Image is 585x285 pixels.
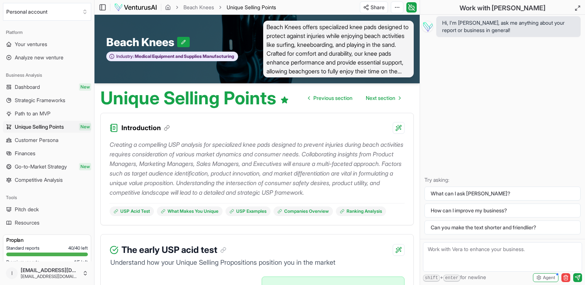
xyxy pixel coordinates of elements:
[6,267,18,279] span: l
[442,19,575,34] span: Hi, I'm [PERSON_NAME], ask me anything about your report or business in general!
[533,273,558,282] button: Agent
[3,81,91,93] a: DashboardNew
[226,206,271,216] a: USP Examples
[6,259,39,265] span: Premium reports
[371,4,385,11] span: Share
[79,123,91,131] span: New
[3,204,91,215] a: Pitch deck
[3,192,91,204] div: Tools
[424,176,581,184] p: Try asking:
[68,245,88,251] span: 40 / 40 left
[227,4,276,11] span: Unique Selling Points
[313,94,352,102] span: Previous section
[21,267,79,274] span: [EMAIL_ADDRESS][DOMAIN_NAME]
[15,123,64,131] span: Unique Selling Points
[121,243,226,257] h3: The early USP acid test
[15,206,39,213] span: Pitch deck
[79,163,91,170] span: New
[424,204,581,218] button: How can I improve my business?
[360,1,388,13] button: Share
[3,161,91,173] a: Go-to-Market StrategyNew
[3,264,91,282] button: l[EMAIL_ADDRESS][DOMAIN_NAME][EMAIL_ADDRESS][DOMAIN_NAME]
[3,217,91,229] a: Resources
[15,150,35,157] span: Finances
[15,97,65,104] span: Strategic Frameworks
[100,89,289,107] h1: Unique Selling Points
[110,257,405,268] p: Understand how your Unique Selling Propositions position you in the market
[263,21,414,77] span: Beach Knees offers specialized knee pads designed to protect against injuries while enjoying beac...
[3,38,91,50] a: Your ventures
[443,275,460,282] kbd: enter
[165,4,276,11] nav: breadcrumb
[3,174,91,186] a: Competitive Analysis
[110,206,154,216] a: USP Acid Test
[336,206,386,216] a: Ranking Analysis
[157,206,223,216] a: What Makes You Unique
[15,219,39,226] span: Resources
[6,236,88,244] h3: Pro plan
[15,176,63,184] span: Competitive Analysis
[423,274,486,282] span: + for newline
[421,21,433,32] img: Vera
[73,259,88,265] span: 4 / 5 left
[21,274,79,279] span: [EMAIL_ADDRESS][DOMAIN_NAME]
[460,3,546,13] h2: Work with [PERSON_NAME]
[273,206,333,216] a: Companies Overview
[15,110,51,117] span: Path to an MVP
[302,91,358,105] a: Go to previous page
[3,94,91,106] a: Strategic Frameworks
[121,123,170,133] h3: Introduction
[302,91,406,105] nav: pagination
[15,54,63,61] span: Analyze new venture
[360,91,406,105] a: Go to next page
[3,69,91,81] div: Business Analysis
[3,147,91,159] a: Finances
[106,52,238,62] button: Industry:Medical Equipment and Supplies Manufacturing
[3,52,91,63] a: Analyze new venture
[3,134,91,146] a: Customer Persona
[114,3,157,12] img: logo
[424,220,581,234] button: Can you make the text shorter and friendlier?
[15,83,40,91] span: Dashboard
[183,4,214,11] a: Beach Knees
[3,3,91,21] button: Select an organization
[15,136,58,144] span: Customer Persona
[3,108,91,119] a: Path to an MVP
[6,245,39,251] span: Standard reports
[15,163,67,170] span: Go-to-Market Strategy
[423,275,440,282] kbd: shift
[15,41,47,48] span: Your ventures
[110,140,405,197] p: Creating a compelling USP analysis for specialized knee pads designed to prevent injuries during ...
[543,275,555,281] span: Agent
[134,53,234,59] span: Medical Equipment and Supplies Manufacturing
[3,27,91,38] div: Platform
[79,83,91,91] span: New
[366,94,395,102] span: Next section
[424,187,581,201] button: What can I ask [PERSON_NAME]?
[3,121,91,133] a: Unique Selling PointsNew
[227,4,276,10] span: Unique Selling Points
[116,53,134,59] span: Industry:
[106,35,177,49] span: Beach Knees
